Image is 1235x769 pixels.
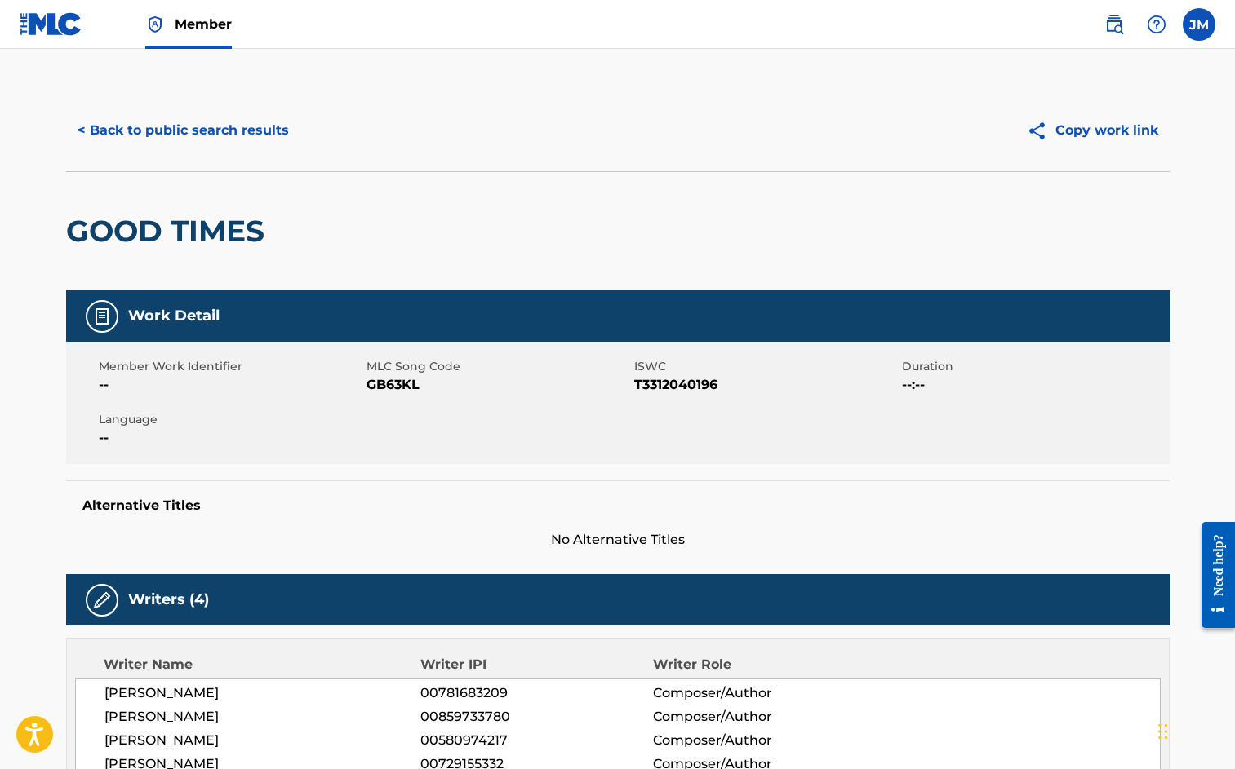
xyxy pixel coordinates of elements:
iframe: Chat Widget [1153,691,1235,769]
span: 00781683209 [420,683,652,703]
span: Composer/Author [653,683,864,703]
button: < Back to public search results [66,110,300,151]
span: [PERSON_NAME] [104,683,421,703]
span: 00859733780 [420,707,652,727]
span: GB63KL [367,375,630,395]
span: Member [175,15,232,33]
span: Language [99,411,362,428]
h5: Work Detail [128,307,220,325]
h2: GOOD TIMES [66,213,273,250]
div: Writer Role [653,655,864,674]
span: Composer/Author [653,707,864,727]
span: --:-- [902,375,1166,395]
span: [PERSON_NAME] [104,731,421,750]
div: Drag [1158,707,1168,756]
img: MLC Logo [20,12,82,36]
span: Duration [902,358,1166,375]
div: User Menu [1183,8,1215,41]
span: Member Work Identifier [99,358,362,375]
span: [PERSON_NAME] [104,707,421,727]
span: Composer/Author [653,731,864,750]
div: Help [1140,8,1173,41]
img: Work Detail [92,307,112,326]
span: T3312040196 [634,375,898,395]
button: Copy work link [1015,110,1170,151]
img: Writers [92,590,112,610]
a: Public Search [1098,8,1131,41]
span: -- [99,375,362,395]
span: ISWC [634,358,898,375]
img: search [1104,15,1124,34]
img: help [1147,15,1166,34]
h5: Alternative Titles [82,497,1153,514]
img: Copy work link [1027,121,1055,141]
span: -- [99,428,362,448]
span: MLC Song Code [367,358,630,375]
div: Writer IPI [420,655,653,674]
img: Top Rightsholder [145,15,165,34]
iframe: Resource Center [1189,510,1235,641]
div: Writer Name [104,655,421,674]
span: 00580974217 [420,731,652,750]
span: No Alternative Titles [66,530,1170,550]
h5: Writers (4) [128,590,209,609]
